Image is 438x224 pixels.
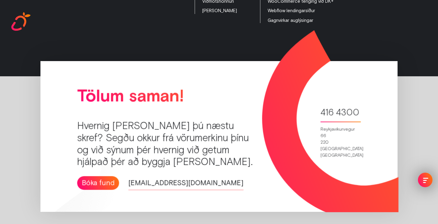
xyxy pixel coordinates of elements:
h2: Tölum saman! [77,87,281,104]
div: Reykjavikurvegur 66 220 [GEOGRAPHIC_DATA] [GEOGRAPHIC_DATA] [320,126,361,159]
a: Bóka fund [77,176,119,190]
a: [EMAIL_ADDRESS][DOMAIN_NAME] [128,176,244,190]
a: Reykjavikurvegur 66220 [GEOGRAPHIC_DATA][GEOGRAPHIC_DATA] [320,126,361,174]
a: 416 4300 [320,109,359,122]
div: Hvernig [PERSON_NAME] þú næstu skref? Segðu okkur frá vörumerkinu þínu og við sýnum þér hvernig v... [77,120,261,168]
div: 416 4300 [320,109,359,115]
div: menu [412,167,438,193]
